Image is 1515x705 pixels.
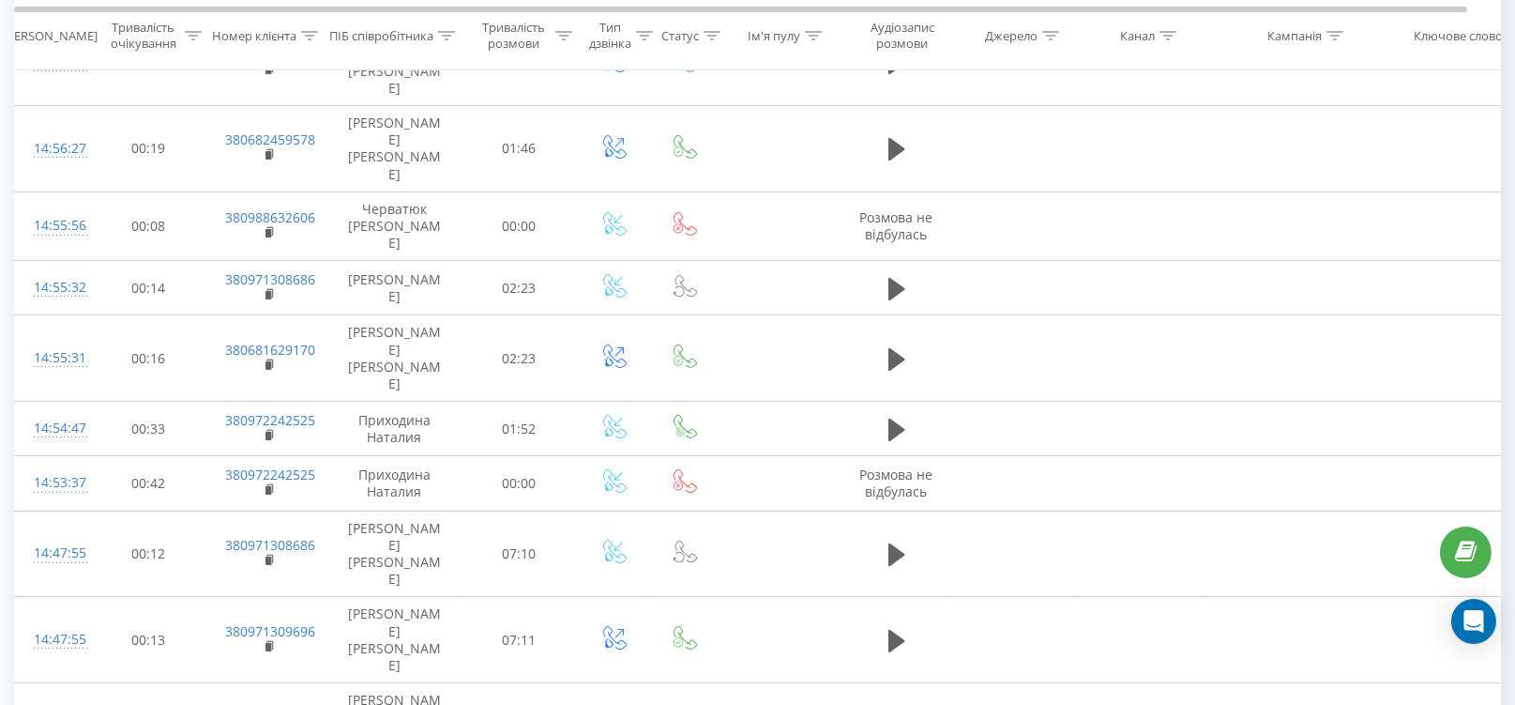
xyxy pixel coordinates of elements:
a: 380972242525 [226,411,316,429]
td: 07:11 [461,597,578,683]
div: Ім'я пулу [748,27,800,43]
a: 380681629170 [226,341,316,359]
a: 380682459578 [226,130,316,148]
td: 01:52 [461,402,578,456]
td: 00:00 [461,456,578,511]
div: Тип дзвінка [589,20,631,52]
div: Аудіозапис розмови [856,20,947,52]
div: Open Intercom Messenger [1451,599,1496,644]
a: 380988632606 [226,208,316,226]
td: 00:16 [90,315,207,402]
td: Приходина Наталия [329,456,461,511]
td: [PERSON_NAME] [PERSON_NAME] [329,105,461,192]
td: 00:14 [90,261,207,315]
div: 14:56:27 [34,130,71,167]
div: Номер клієнта [212,27,296,43]
div: Статус [661,27,699,43]
div: 14:47:55 [34,535,71,572]
td: [PERSON_NAME] [329,261,461,315]
td: 02:23 [461,261,578,315]
td: Черватюк [PERSON_NAME] [329,192,461,261]
div: Кампанія [1267,27,1322,43]
td: 00:19 [90,105,207,192]
div: Джерело [985,27,1038,43]
td: 02:23 [461,315,578,402]
td: 01:46 [461,105,578,192]
span: Розмова не відбулась [860,208,933,243]
div: Канал [1120,27,1155,43]
td: 07:10 [461,511,578,597]
span: Розмова не відбулась [860,466,933,500]
a: 380971309696 [226,622,316,640]
div: 14:53:37 [34,465,71,501]
td: [PERSON_NAME] [PERSON_NAME] [329,597,461,683]
div: Тривалість розмови [477,20,551,52]
div: 14:54:47 [34,410,71,447]
td: 00:42 [90,456,207,511]
div: Тривалість очікування [106,20,180,52]
td: 00:00 [461,192,578,261]
div: 14:55:31 [34,340,71,376]
td: 00:12 [90,511,207,597]
div: 14:55:32 [34,269,71,306]
a: 380971308686 [226,270,316,288]
td: 00:13 [90,597,207,683]
a: 380972242525 [226,466,316,483]
td: Приходина Наталия [329,402,461,456]
td: [PERSON_NAME] [PERSON_NAME] [329,511,461,597]
div: 14:47:55 [34,621,71,658]
a: 380971308686 [226,536,316,554]
div: ПІБ співробітника [329,27,433,43]
div: [PERSON_NAME] [3,27,98,43]
div: 14:55:56 [34,207,71,244]
td: 00:33 [90,402,207,456]
td: [PERSON_NAME] [PERSON_NAME] [329,315,461,402]
div: Ключове слово [1415,27,1504,43]
td: 00:08 [90,192,207,261]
